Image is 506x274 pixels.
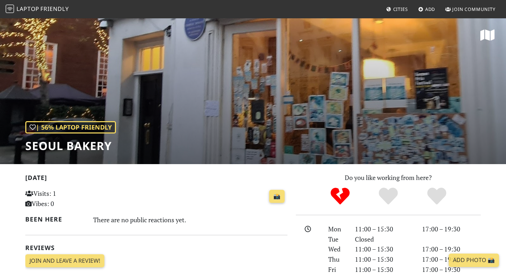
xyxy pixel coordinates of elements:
[324,224,351,234] div: Mon
[413,187,461,206] div: Definitely!
[418,254,485,264] div: 17:00 – 19:30
[17,5,39,13] span: Laptop
[383,3,411,15] a: Cities
[25,174,287,184] h2: [DATE]
[25,121,116,133] div: | 56% Laptop Friendly
[269,190,285,203] a: 📸
[6,5,14,13] img: LaptopFriendly
[351,234,418,244] div: Closed
[40,5,69,13] span: Friendly
[364,187,413,206] div: Yes
[351,254,418,264] div: 11:00 – 15:30
[418,244,485,254] div: 17:00 – 19:30
[324,244,351,254] div: Wed
[316,187,364,206] div: No
[25,216,85,223] h2: Been here
[6,3,69,15] a: LaptopFriendly LaptopFriendly
[425,6,435,12] span: Add
[296,173,481,183] p: Do you like working from here?
[324,234,351,244] div: Tue
[442,3,498,15] a: Join Community
[393,6,408,12] span: Cities
[449,254,499,267] a: Add Photo 📸
[324,254,351,264] div: Thu
[25,188,107,209] p: Visits: 1 Vibes: 0
[25,139,116,152] h1: Seoul Bakery
[351,244,418,254] div: 11:00 – 15:30
[351,224,418,234] div: 11:00 – 15:30
[25,254,104,268] a: Join and leave a review!
[452,6,495,12] span: Join Community
[25,244,287,251] h2: Reviews
[418,224,485,234] div: 17:00 – 19:30
[93,214,288,225] div: There are no public reactions yet.
[415,3,438,15] a: Add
